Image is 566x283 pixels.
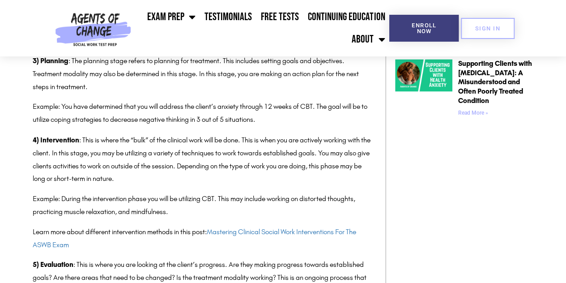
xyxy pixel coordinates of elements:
p: Example: You have determined that you will address the client’s anxiety through 12 weeks of CBT. ... [33,100,372,126]
a: About [347,28,389,51]
span: SIGN IN [475,26,500,31]
a: Mastering Clinical Social Work Interventions For The ASWB Exam [33,227,356,249]
p: Learn more about different intervention methods in this post: [33,225,372,251]
a: Continuing Education [303,6,389,28]
nav: Menu [135,6,389,51]
a: Exam Prep [143,6,200,28]
strong: 3) Planning [33,56,68,65]
p: : The planning stage refers to planning for treatment. This includes setting goals and objectives... [33,55,372,93]
img: Health Anxiety A Misunderstood and Often Poorly Treated Condition [395,59,452,91]
strong: 4) Intervention [33,135,79,144]
p: Example: During the intervention phase you will be utilizing CBT. This may include working on dis... [33,192,372,218]
a: Read more about Supporting Clients with Health Anxiety: A Misunderstood and Often Poorly Treated ... [458,110,488,116]
strong: 5) Evaluation [33,260,73,268]
a: SIGN IN [461,18,515,39]
span: Enroll Now [404,22,444,34]
a: Health Anxiety A Misunderstood and Often Poorly Treated Condition [395,59,452,120]
a: Supporting Clients with [MEDICAL_DATA]: A Misunderstood and Often Poorly Treated Condition [458,59,532,105]
a: Free Tests [256,6,303,28]
p: : This is where the “bulk” of the clinical work will be done. This is when you are actively worki... [33,133,372,185]
a: Enroll Now [389,15,459,42]
a: Testimonials [200,6,256,28]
